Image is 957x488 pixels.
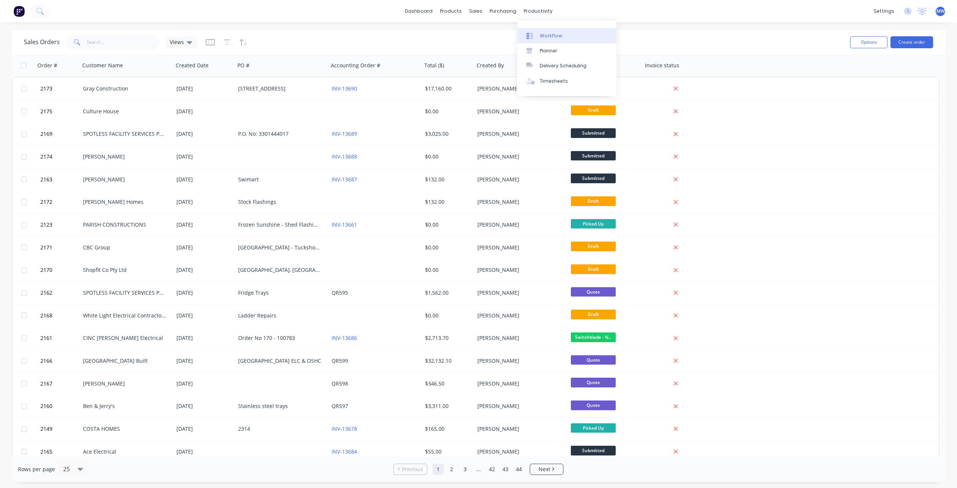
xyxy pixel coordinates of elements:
div: purchasing [486,6,520,17]
div: [PERSON_NAME] [477,176,560,183]
div: 2314 [238,425,321,433]
span: Switchblade - N... [571,332,616,342]
div: Ben & Jerry's [83,402,166,410]
div: $3,025.00 [425,130,469,138]
button: Options [850,36,887,48]
button: 2163 [38,168,83,191]
a: INV-13686 [332,334,357,341]
span: Draft [571,105,616,115]
span: Submitted [571,128,616,138]
span: 2162 [40,289,52,297]
div: [PERSON_NAME] [83,153,166,160]
div: $0.00 [425,221,469,228]
span: 2167 [40,380,52,387]
span: 2172 [40,198,52,206]
div: [GEOGRAPHIC_DATA] - Tuckshop Refurbishment [238,244,321,251]
div: [DATE] [176,334,232,342]
div: [GEOGRAPHIC_DATA], [GEOGRAPHIC_DATA] [238,266,321,274]
a: INV-13661 [332,221,357,228]
div: SPOTLESS FACILITY SERVICES PTY. LTD [83,130,166,138]
a: Workflow [517,28,616,43]
span: Views [170,38,184,46]
span: 2149 [40,425,52,433]
div: [DATE] [176,448,232,455]
a: Page 42 [486,464,498,475]
a: QR597 [332,402,348,409]
span: 2160 [40,402,52,410]
div: [DATE] [176,266,232,274]
div: $55.00 [425,448,469,455]
span: Submitted [571,446,616,455]
div: PARISH CONSTRUCTIONS [83,221,166,228]
div: sales [465,6,486,17]
div: White Light Electrical Contractors [83,312,166,319]
div: Timesheets [540,78,568,85]
a: dashboard [401,6,436,17]
div: $2,713.70 [425,334,469,342]
div: $132.00 [425,176,469,183]
div: $132.00 [425,198,469,206]
span: Draft [571,196,616,206]
div: [PERSON_NAME] [477,289,560,297]
div: Order # [37,62,57,69]
span: 2171 [40,244,52,251]
span: Rows per page [18,466,55,473]
span: Quote [571,400,616,410]
div: CBC Group [83,244,166,251]
div: [DATE] [176,85,232,92]
div: [GEOGRAPHIC_DATA] Built [83,357,166,365]
span: Quote [571,287,616,297]
div: Created By [477,62,504,69]
div: Customer Name [82,62,123,69]
a: Page 43 [500,464,511,475]
div: $0.00 [425,244,469,251]
span: Previous [402,466,423,473]
div: [PERSON_NAME] [477,153,560,160]
span: 2175 [40,108,52,115]
button: 2166 [38,350,83,372]
button: 2167 [38,372,83,395]
button: 2162 [38,282,83,304]
span: 2166 [40,357,52,365]
a: INV-13684 [332,448,357,455]
div: PO # [237,62,249,69]
button: Create order [890,36,933,48]
div: Total ($) [424,62,444,69]
span: Quote [571,378,616,387]
a: Page 1 is your current page [433,464,444,475]
div: $0.00 [425,312,469,319]
span: Draft [571,264,616,274]
div: [DATE] [176,289,232,297]
a: Jump forward [473,464,484,475]
span: 2165 [40,448,52,455]
span: Quote [571,355,616,365]
div: CINC [PERSON_NAME] Electrical [83,334,166,342]
div: [DATE] [176,108,232,115]
a: INV-13689 [332,130,357,137]
div: [PERSON_NAME] [83,380,166,387]
div: $3,311.00 [425,402,469,410]
input: Search... [87,35,160,50]
div: COSTA HOMES [83,425,166,433]
span: 2173 [40,85,52,92]
button: 2174 [38,145,83,168]
div: $0.00 [425,108,469,115]
span: Next [539,466,550,473]
span: 2161 [40,334,52,342]
a: QR595 [332,289,348,296]
div: productivity [520,6,556,17]
div: $17,160.00 [425,85,469,92]
h1: Sales Orders [24,39,60,46]
a: Previous page [394,466,427,473]
div: [DATE] [176,357,232,365]
div: [DATE] [176,130,232,138]
a: Next page [530,466,563,473]
div: [DATE] [176,402,232,410]
div: Order No 170 - 100783 [238,334,321,342]
a: Timesheets [517,74,616,89]
a: Page 2 [446,464,457,475]
span: MW [936,8,945,15]
button: 2170 [38,259,83,281]
div: [DATE] [176,244,232,251]
div: $32,132.10 [425,357,469,365]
